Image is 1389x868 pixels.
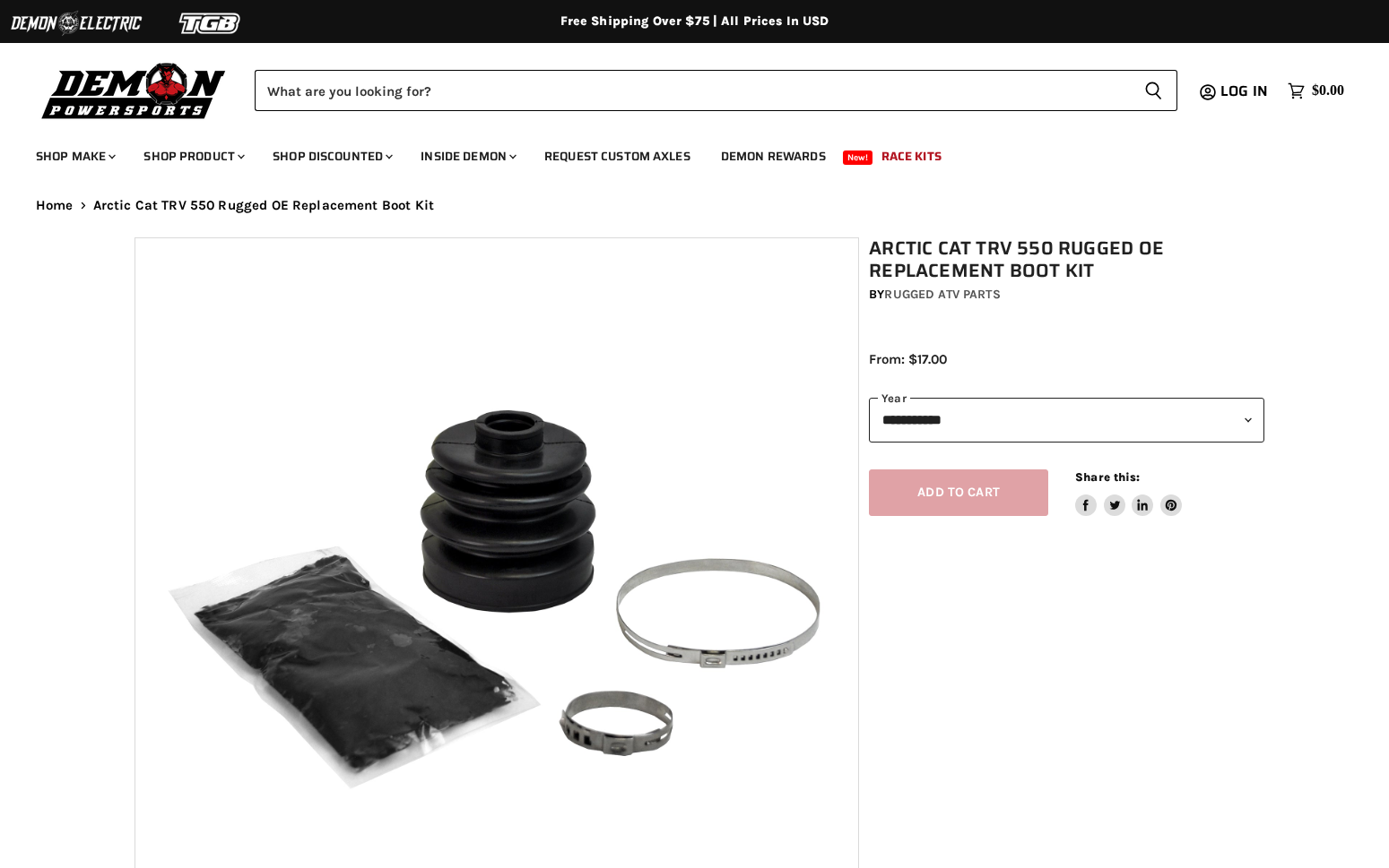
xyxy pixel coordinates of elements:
[1212,83,1279,99] a: Log in
[93,198,434,213] span: Arctic Cat TRV 550 Rugged OE Replacement Boot Kit
[255,70,1177,111] form: Product
[869,398,1264,442] select: year
[255,70,1130,111] input: Search
[843,150,873,165] span: New!
[884,287,1000,302] a: Rugged ATV Parts
[143,6,278,40] img: TGB Logo 2
[130,138,256,175] a: Shop Product
[531,138,704,175] a: Request Custom Axles
[1075,470,1140,484] span: Share this:
[1312,82,1344,99] span: $0.00
[36,58,232,122] img: Demon Powersports
[869,285,1264,305] div: by
[1279,78,1353,104] a: $0.00
[1220,80,1268,102] span: Log in
[1075,469,1182,517] aside: Share this:
[869,237,1264,282] h1: Arctic Cat TRV 550 Rugged OE Replacement Boot Kit
[868,138,955,175] a: Race Kits
[869,351,947,367] span: From: $17.00
[1130,70,1177,111] button: Search
[407,138,527,175] a: Inside Demon
[708,138,839,175] a: Demon Rewards
[36,198,74,213] a: Home
[9,6,143,40] img: Demon Electric Logo 2
[259,138,404,175] a: Shop Discounted
[22,138,126,175] a: Shop Make
[22,131,1340,175] ul: Main menu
